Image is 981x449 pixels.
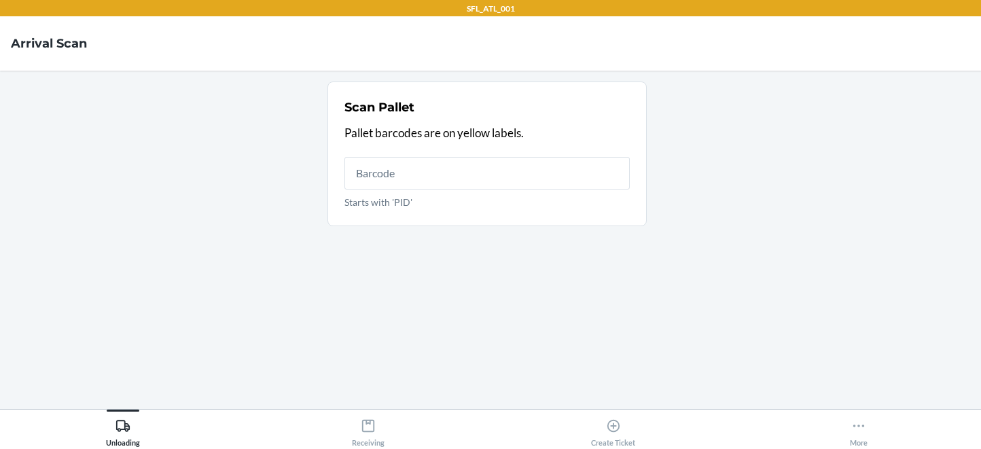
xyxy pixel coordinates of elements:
p: Starts with 'PID' [344,195,630,209]
button: Create Ticket [490,410,736,447]
p: SFL_ATL_001 [467,3,515,15]
div: More [850,413,868,447]
button: More [736,410,981,447]
h4: Arrival Scan [11,35,87,52]
button: Receiving [245,410,490,447]
div: Unloading [106,413,140,447]
h2: Scan Pallet [344,98,414,116]
div: Receiving [352,413,385,447]
div: Create Ticket [591,413,635,447]
p: Pallet barcodes are on yellow labels. [344,124,630,142]
input: Starts with 'PID' [344,157,630,190]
